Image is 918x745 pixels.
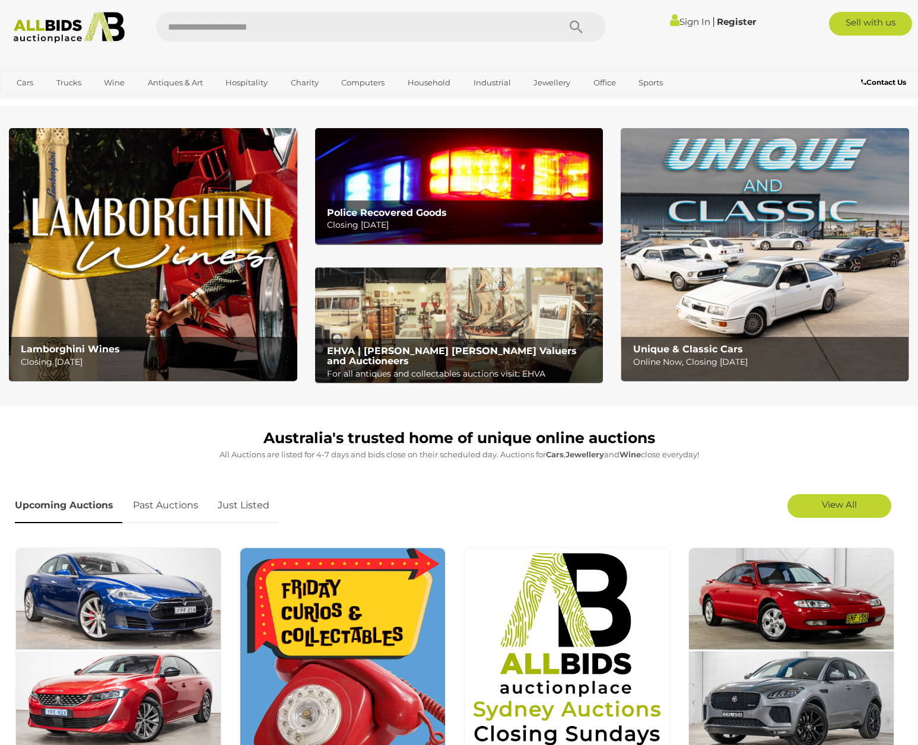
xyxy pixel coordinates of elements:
[9,128,297,380] a: Lamborghini Wines Lamborghini Wines Closing [DATE]
[124,488,207,523] a: Past Auctions
[315,128,603,243] img: Police Recovered Goods
[621,128,909,380] a: Unique & Classic Cars Unique & Classic Cars Online Now, Closing [DATE]
[526,73,578,93] a: Jewellery
[633,355,903,370] p: Online Now, Closing [DATE]
[466,73,519,93] a: Industrial
[15,448,903,461] p: All Auctions are listed for 4-7 days and bids close on their scheduled day. Auctions for , and cl...
[49,73,89,93] a: Trucks
[822,499,857,510] span: View All
[546,450,564,459] strong: Cars
[861,76,909,89] a: Contact Us
[283,73,326,93] a: Charity
[787,494,891,518] a: View All
[315,268,603,383] a: EHVA | Evans Hastings Valuers and Auctioneers EHVA | [PERSON_NAME] [PERSON_NAME] Valuers and Auct...
[315,268,603,383] img: EHVA | Evans Hastings Valuers and Auctioneers
[15,430,903,447] h1: Australia's trusted home of unique online auctions
[400,73,458,93] a: Household
[327,345,577,367] b: EHVA | [PERSON_NAME] [PERSON_NAME] Valuers and Auctioneers
[861,78,906,87] b: Contact Us
[620,450,641,459] strong: Wine
[327,207,447,218] b: Police Recovered Goods
[9,128,297,380] img: Lamborghini Wines
[631,73,671,93] a: Sports
[7,12,132,43] img: Allbids.com.au
[327,367,597,381] p: For all antiques and collectables auctions visit: EHVA
[209,488,278,523] a: Just Listed
[633,343,743,355] b: Unique & Classic Cars
[717,16,756,27] a: Register
[96,73,132,93] a: Wine
[9,73,41,93] a: Cars
[586,73,624,93] a: Office
[670,16,710,27] a: Sign In
[21,355,291,370] p: Closing [DATE]
[21,343,120,355] b: Lamborghini Wines
[712,15,715,28] span: |
[140,73,211,93] a: Antiques & Art
[566,450,604,459] strong: Jewellery
[547,12,606,42] button: Search
[327,218,597,233] p: Closing [DATE]
[9,93,109,112] a: [GEOGRAPHIC_DATA]
[621,128,909,380] img: Unique & Classic Cars
[15,488,122,523] a: Upcoming Auctions
[218,73,275,93] a: Hospitality
[333,73,392,93] a: Computers
[315,128,603,243] a: Police Recovered Goods Police Recovered Goods Closing [DATE]
[829,12,912,36] a: Sell with us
